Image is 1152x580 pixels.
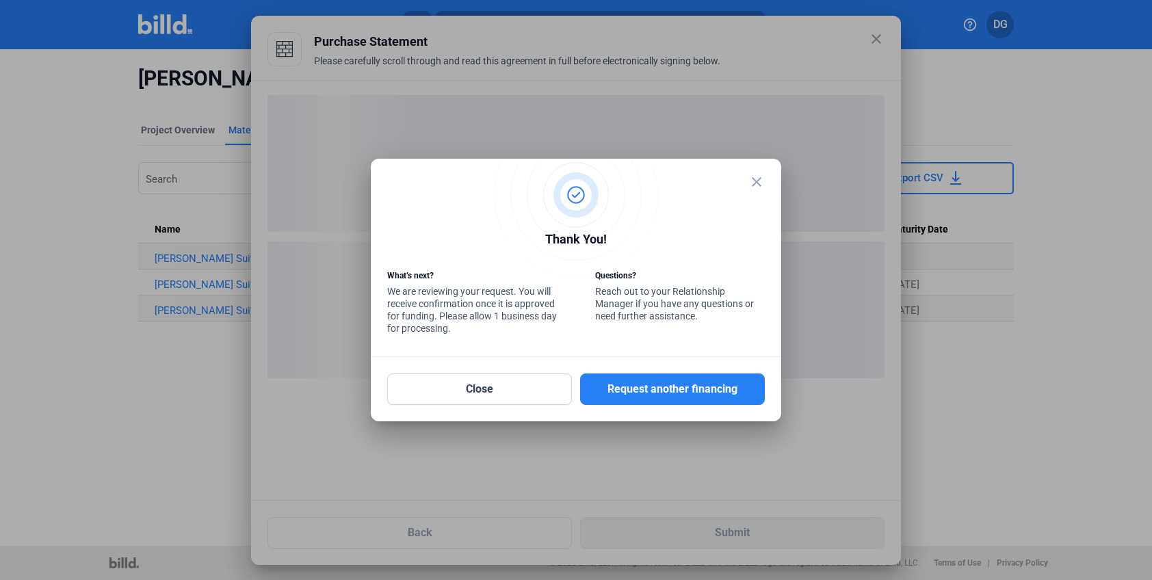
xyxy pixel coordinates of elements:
[595,269,765,285] div: Questions?
[580,373,765,405] button: Request another financing
[387,269,557,285] div: What’s next?
[387,269,557,338] div: We are reviewing your request. You will receive confirmation once it is approved for funding. Ple...
[748,174,765,190] mat-icon: close
[595,269,765,326] div: Reach out to your Relationship Manager if you have any questions or need further assistance.
[387,230,765,252] div: Thank You!
[387,373,572,405] button: Close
